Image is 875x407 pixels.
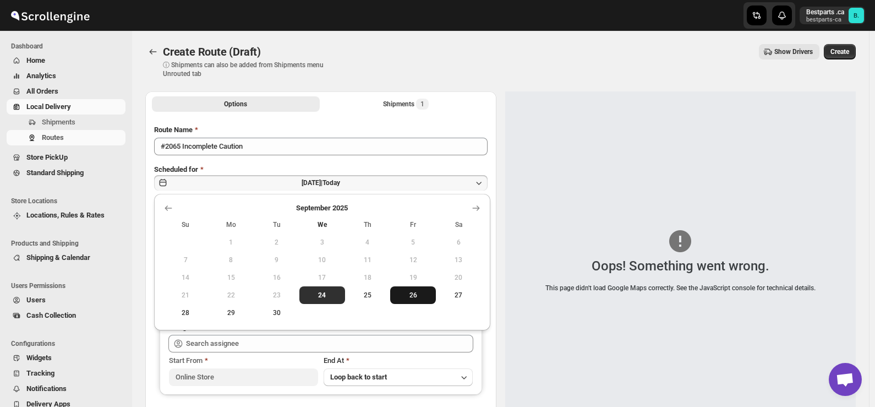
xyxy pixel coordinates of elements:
button: Locations, Rules & Rates [7,208,125,223]
button: Thursday September 4 2025 [345,234,391,251]
button: Saturday September 20 2025 [436,269,482,286]
button: Wednesday September 10 2025 [299,251,345,269]
th: Wednesday [299,216,345,234]
span: Sa [440,220,477,229]
span: Routes [42,133,64,142]
span: We [304,220,341,229]
span: Home [26,56,45,64]
button: Monday September 29 2025 [209,304,254,322]
button: Routes [145,44,161,59]
span: Widgets [26,354,52,362]
span: 16 [258,273,295,282]
button: Thursday September 18 2025 [345,269,391,286]
button: Sunday September 14 2025 [163,269,209,286]
span: Shipping & Calendar [26,253,90,262]
th: Tuesday [254,216,299,234]
span: Users Permissions [11,281,127,290]
button: All Orders [7,84,125,99]
span: Cash Collection [26,311,76,319]
span: 18 [349,273,386,282]
input: Eg: Bengaluru Route [154,138,488,155]
span: 17 [304,273,341,282]
span: Fr [395,220,431,229]
button: Home [7,53,125,68]
button: Friday September 26 2025 [390,286,436,304]
button: Users [7,292,125,308]
span: Mo [213,220,250,229]
span: All Orders [26,87,58,95]
button: Create [824,44,856,59]
button: Tuesday September 9 2025 [254,251,299,269]
span: 12 [395,256,431,264]
span: Products and Shipping [11,239,127,248]
span: 11 [349,256,386,264]
span: 10 [304,256,341,264]
button: Tuesday September 16 2025 [254,269,299,286]
input: Search assignee [186,335,473,352]
th: Thursday [345,216,391,234]
span: 20 [440,273,477,282]
button: Monday September 15 2025 [209,269,254,286]
span: Loop back to start [330,373,387,381]
button: Today Wednesday September 24 2025 [299,286,345,304]
span: 28 [167,308,204,317]
span: Tracking [26,369,54,377]
div: End At [324,355,473,366]
span: Shipments [42,118,75,126]
div: Shipments [383,99,429,110]
span: 30 [258,308,295,317]
span: 9 [258,256,295,264]
p: Bestparts .ca [806,8,844,17]
button: Friday September 5 2025 [390,234,436,251]
button: Analytics [7,68,125,84]
button: Show previous month, August 2025 [161,200,176,216]
button: Monday September 22 2025 [209,286,254,304]
button: Monday September 8 2025 [209,251,254,269]
span: 22 [213,291,250,300]
button: Tracking [7,366,125,381]
span: 24 [304,291,341,300]
span: Store PickUp [26,153,68,161]
button: User menu [800,7,865,24]
span: Create Route (Draft) [163,45,261,58]
span: Locations, Rules & Rates [26,211,105,219]
span: Analytics [26,72,56,80]
button: Show Drivers [759,44,819,59]
span: Start From [169,356,203,365]
span: [DATE] | [302,179,322,187]
button: Thursday September 11 2025 [345,251,391,269]
span: 25 [349,291,386,300]
span: 2 [258,238,295,247]
button: Routes [7,130,125,145]
button: Tuesday September 23 2025 [254,286,299,304]
span: Today [322,179,340,187]
span: Users [26,296,46,304]
span: 19 [395,273,431,282]
span: Notifications [26,384,67,393]
button: Shipping & Calendar [7,250,125,265]
button: [DATE]|Today [154,175,488,191]
div: Oops! Something went wrong. [543,261,818,272]
button: Notifications [7,381,125,397]
span: Store Locations [11,197,127,205]
button: Saturday September 13 2025 [436,251,482,269]
span: Configurations [11,339,127,348]
span: 1 [420,100,424,108]
span: 21 [167,291,204,300]
button: Cash Collection [7,308,125,323]
button: Saturday September 27 2025 [436,286,482,304]
span: 29 [213,308,250,317]
button: All Route Options [152,96,320,112]
span: Bestparts .ca [849,8,864,23]
button: Sunday September 21 2025 [163,286,209,304]
span: Th [349,220,386,229]
span: 7 [167,256,204,264]
span: 8 [213,256,250,264]
button: Wednesday September 3 2025 [299,234,345,251]
span: Standard Shipping [26,169,84,177]
span: 4 [349,238,386,247]
button: Sunday September 28 2025 [163,304,209,322]
span: Su [167,220,204,229]
span: Create [830,47,849,56]
span: 27 [440,291,477,300]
